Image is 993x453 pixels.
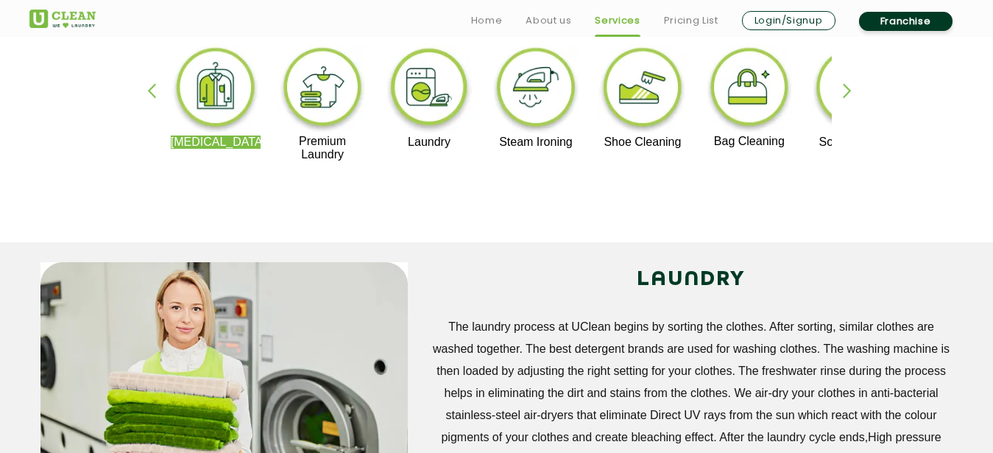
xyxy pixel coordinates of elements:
[171,136,261,149] p: [MEDICAL_DATA]
[810,44,901,136] img: sofa_cleaning_11zon.webp
[430,262,953,298] h2: LAUNDRY
[859,12,953,31] a: Franchise
[595,12,640,29] a: Services
[598,136,688,149] p: Shoe Cleaning
[171,44,261,136] img: dry_cleaning_11zon.webp
[704,44,795,135] img: bag_cleaning_11zon.webp
[810,136,901,149] p: Sofa Cleaning
[384,44,475,136] img: laundry_cleaning_11zon.webp
[664,12,718,29] a: Pricing List
[598,44,688,136] img: shoe_cleaning_11zon.webp
[491,44,582,136] img: steam_ironing_11zon.webp
[491,136,582,149] p: Steam Ironing
[29,10,96,28] img: UClean Laundry and Dry Cleaning
[471,12,503,29] a: Home
[278,44,368,135] img: premium_laundry_cleaning_11zon.webp
[278,135,368,161] p: Premium Laundry
[704,135,795,148] p: Bag Cleaning
[742,11,835,30] a: Login/Signup
[526,12,571,29] a: About us
[384,136,475,149] p: Laundry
